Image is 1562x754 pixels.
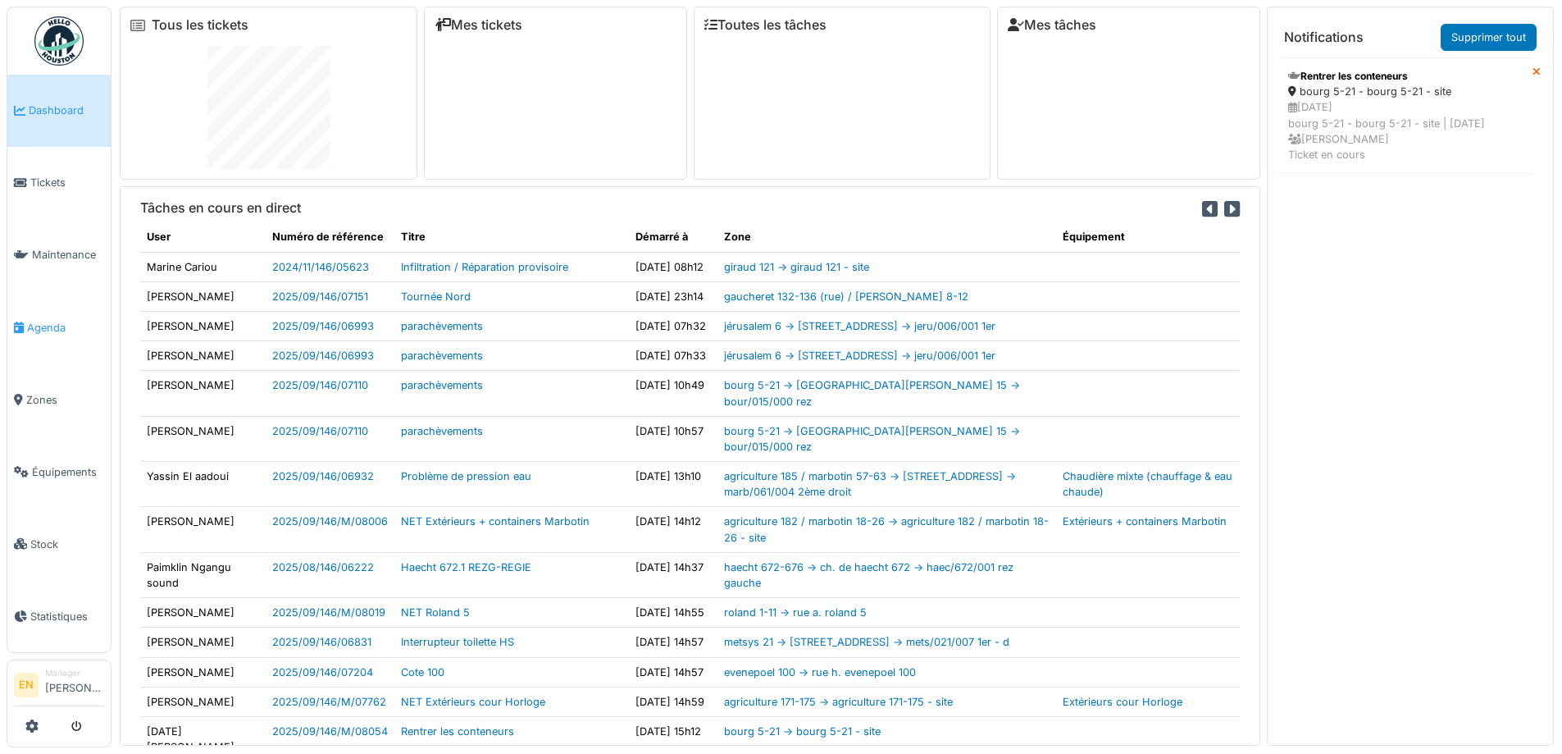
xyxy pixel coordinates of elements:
td: [PERSON_NAME] [140,341,266,371]
span: Statistiques [30,609,104,624]
a: 2025/09/146/06993 [272,320,374,332]
a: 2025/09/146/06831 [272,636,371,648]
img: Badge_color-CXgf-gQk.svg [34,16,84,66]
a: Infiltration / Réparation provisoire [401,261,568,273]
span: Dashboard [29,103,104,118]
td: [PERSON_NAME] [140,281,266,311]
a: 2025/09/146/M/08019 [272,606,385,619]
td: [PERSON_NAME] [140,598,266,628]
a: gaucheret 132-136 (rue) / [PERSON_NAME] 8-12 [724,290,968,303]
a: Statistiques [7,580,111,652]
h6: Notifications [1284,30,1364,45]
li: [PERSON_NAME] [45,667,104,702]
a: 2025/09/146/07204 [272,666,373,679]
div: Manager [45,667,104,679]
a: Extérieurs + containers Marbotin [1063,515,1227,528]
a: 2025/09/146/07110 [272,379,368,391]
td: [PERSON_NAME] [140,628,266,657]
td: [DATE] 07h33 [629,341,717,371]
a: parachèvements [401,350,483,362]
td: [DATE] 14h59 [629,687,717,716]
a: agriculture 185 / marbotin 57-63 -> [STREET_ADDRESS] -> marb/061/004 2ème droit [724,470,1016,498]
li: EN [14,673,39,697]
span: Équipements [32,464,104,480]
td: [DATE] 14h55 [629,598,717,628]
a: Mes tâches [1008,17,1096,33]
th: Zone [717,222,1055,252]
a: haecht 672-676 -> ch. de haecht 672 -> haec/672/001 rez gauche [724,561,1013,589]
a: Dashboard [7,75,111,147]
a: NET Extérieurs cour Horloge [401,696,545,708]
a: 2025/09/146/06993 [272,350,374,362]
a: parachèvements [401,425,483,437]
th: Démarré à [629,222,717,252]
td: Yassin El aadoui [140,462,266,507]
td: [DATE] 23h14 [629,281,717,311]
a: 2025/09/146/M/07762 [272,696,386,708]
a: Haecht 672.1 REZG-REGIE [401,561,531,573]
td: [PERSON_NAME] [140,371,266,416]
td: [DATE] 14h12 [629,507,717,552]
a: 2025/09/146/M/08054 [272,725,388,738]
a: Problème de pression eau [401,470,531,482]
a: bourg 5-21 -> [GEOGRAPHIC_DATA][PERSON_NAME] 15 -> bour/015/000 rez [724,379,1020,407]
a: Zones [7,363,111,436]
td: [PERSON_NAME] [140,311,266,340]
a: 2025/09/146/07151 [272,290,368,303]
th: Titre [394,222,630,252]
span: Agenda [27,320,104,336]
td: [PERSON_NAME] [140,687,266,716]
th: Numéro de référence [266,222,394,252]
a: parachèvements [401,379,483,391]
a: giraud 121 -> giraud 121 - site [724,261,869,273]
a: Équipements [7,436,111,508]
td: [DATE] 10h49 [629,371,717,416]
td: Paimklin Ngangu sound [140,552,266,597]
td: Marine Cariou [140,252,266,281]
td: [PERSON_NAME] [140,416,266,461]
a: Tournée Nord [401,290,471,303]
td: [DATE] 14h37 [629,552,717,597]
a: Stock [7,508,111,580]
a: Tickets [7,147,111,219]
a: Agenda [7,291,111,363]
a: jérusalem 6 -> [STREET_ADDRESS] -> jeru/006/001 1er [724,320,995,332]
a: Tous les tickets [152,17,248,33]
a: EN Manager[PERSON_NAME] [14,667,104,706]
span: Tickets [30,175,104,190]
a: bourg 5-21 -> [GEOGRAPHIC_DATA][PERSON_NAME] 15 -> bour/015/000 rez [724,425,1020,453]
td: [DATE] 10h57 [629,416,717,461]
a: bourg 5-21 -> bourg 5-21 - site [724,725,881,738]
td: [PERSON_NAME] [140,657,266,687]
a: Interrupteur toilette HS [401,636,514,648]
th: Équipement [1056,222,1240,252]
a: 2025/09/146/07110 [272,425,368,437]
a: Rentrer les conteneurs bourg 5-21 - bourg 5-21 - site [DATE]bourg 5-21 - bourg 5-21 - site | [DAT... [1277,57,1532,174]
a: 2025/08/146/06222 [272,561,374,573]
a: Extérieurs cour Horloge [1063,696,1182,708]
div: Rentrer les conteneurs [1288,69,1522,84]
a: NET Extérieurs + containers Marbotin [401,515,590,528]
a: metsys 21 -> [STREET_ADDRESS] -> mets/021/007 1er - d [724,636,1009,648]
h6: Tâches en cours en direct [140,200,301,216]
td: [PERSON_NAME] [140,507,266,552]
span: Zones [26,392,104,408]
div: [DATE] bourg 5-21 - bourg 5-21 - site | [DATE] [PERSON_NAME] Ticket en cours [1288,99,1522,162]
a: evenepoel 100 -> rue h. evenepoel 100 [724,666,916,679]
span: Stock [30,537,104,552]
a: 2025/09/146/M/08006 [272,515,388,528]
a: roland 1-11 -> rue a. roland 5 [724,606,867,619]
a: Mes tickets [435,17,522,33]
a: parachèvements [401,320,483,332]
a: jérusalem 6 -> [STREET_ADDRESS] -> jeru/006/001 1er [724,350,995,362]
a: Chaudière mixte (chauffage & eau chaude) [1063,470,1232,498]
a: Cote 100 [401,666,444,679]
td: [DATE] 08h12 [629,252,717,281]
a: agriculture 171-175 -> agriculture 171-175 - site [724,696,953,708]
td: [DATE] 14h57 [629,628,717,657]
td: [DATE] 14h57 [629,657,717,687]
a: Rentrer les conteneurs [401,725,514,738]
a: agriculture 182 / marbotin 18-26 -> agriculture 182 / marbotin 18-26 - site [724,515,1049,543]
a: Toutes les tâches [704,17,827,33]
td: [DATE] 13h10 [629,462,717,507]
